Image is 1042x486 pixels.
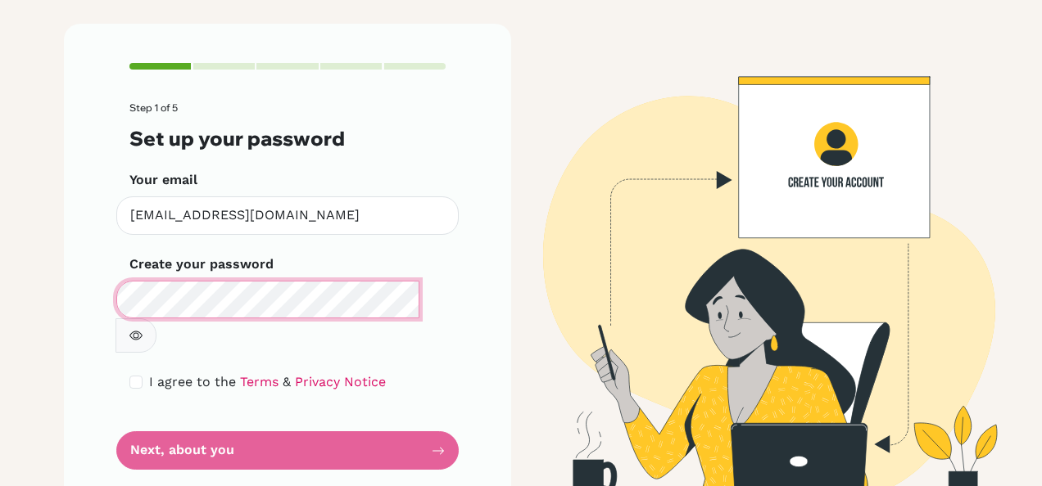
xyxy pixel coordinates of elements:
span: I agree to the [149,374,236,389]
label: Your email [129,170,197,190]
a: Terms [240,374,279,389]
h3: Set up your password [129,127,446,151]
label: Create your password [129,254,274,274]
span: Step 1 of 5 [129,101,178,114]
input: Insert your email* [116,196,459,235]
span: & [283,374,291,389]
a: Privacy Notice [295,374,386,389]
